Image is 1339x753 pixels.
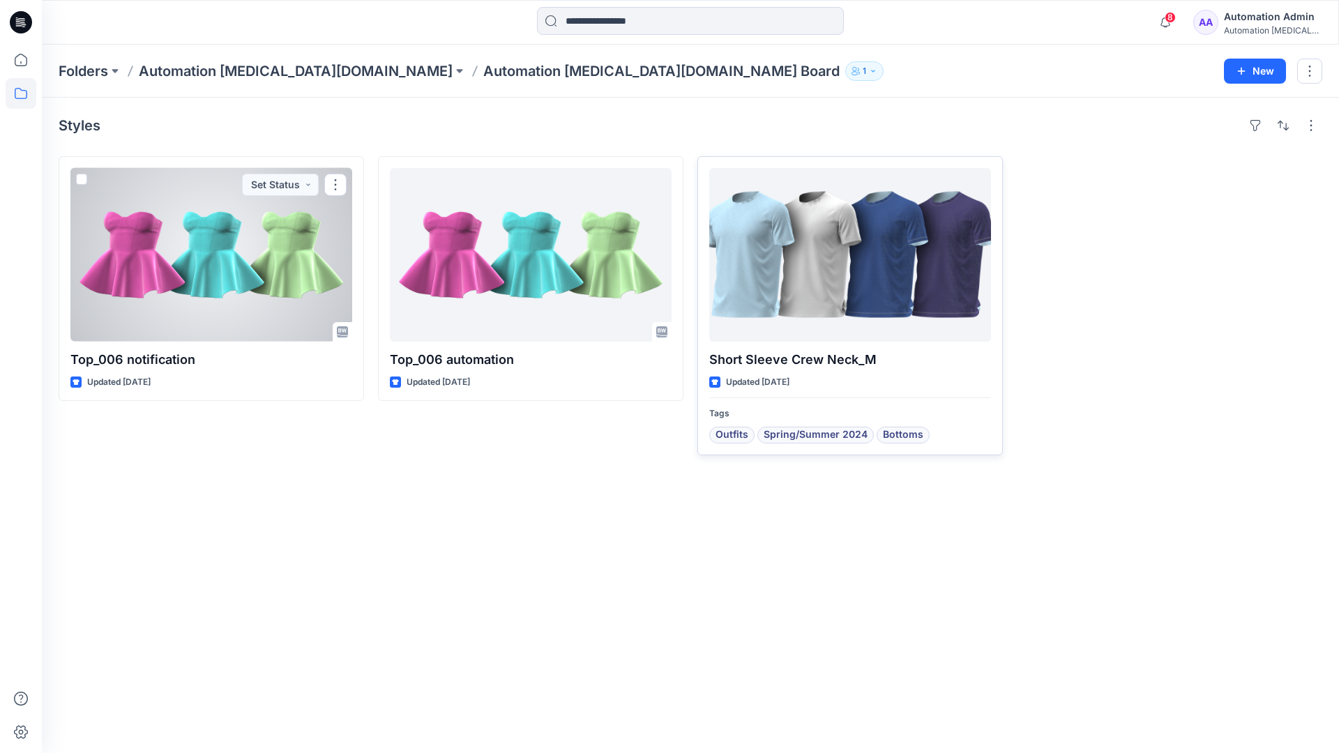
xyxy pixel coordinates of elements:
p: 1 [863,63,866,79]
span: Spring/Summer 2024 [764,427,868,443]
span: 8 [1165,12,1176,23]
div: AA [1193,10,1218,35]
a: Top_006 automation [390,168,672,342]
a: Short Sleeve Crew Neck_M [709,168,991,342]
p: Updated [DATE] [407,375,470,390]
p: Automation [MEDICAL_DATA][DOMAIN_NAME] Board [483,61,840,81]
p: Tags [709,406,991,421]
span: Bottoms [883,427,923,443]
p: Top_006 automation [390,350,672,370]
a: Automation [MEDICAL_DATA][DOMAIN_NAME] [139,61,453,81]
button: New [1224,59,1286,84]
p: Short Sleeve Crew Neck_M [709,350,991,370]
h4: Styles [59,117,100,134]
a: Folders [59,61,108,81]
span: Outfits [716,427,748,443]
a: Top_006 notification [70,168,352,342]
p: Updated [DATE] [87,375,151,390]
p: Top_006 notification [70,350,352,370]
div: Automation Admin [1224,8,1322,25]
button: 1 [845,61,884,81]
p: Updated [DATE] [726,375,789,390]
div: Automation [MEDICAL_DATA]... [1224,25,1322,36]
